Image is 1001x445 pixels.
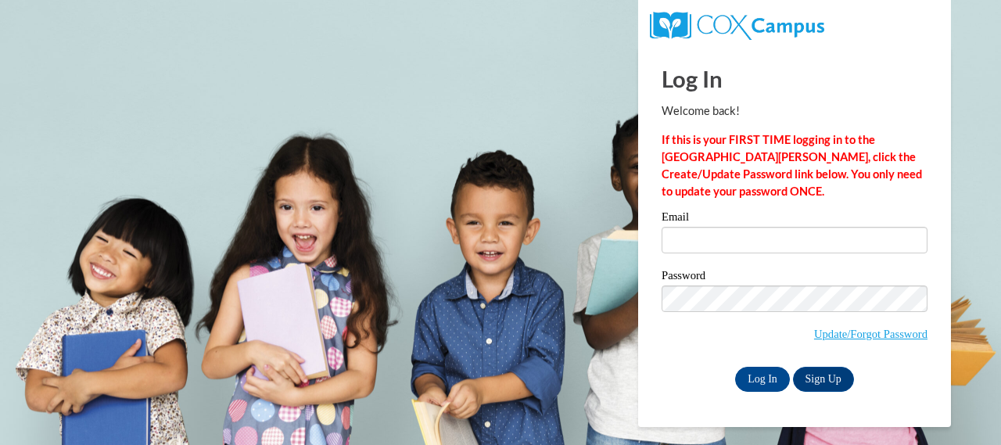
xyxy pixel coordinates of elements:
[650,18,824,31] a: COX Campus
[662,63,927,95] h1: Log In
[662,270,927,285] label: Password
[650,12,824,40] img: COX Campus
[662,102,927,120] p: Welcome back!
[735,367,790,392] input: Log In
[793,367,854,392] a: Sign Up
[662,133,922,198] strong: If this is your FIRST TIME logging in to the [GEOGRAPHIC_DATA][PERSON_NAME], click the Create/Upd...
[662,211,927,227] label: Email
[814,328,927,340] a: Update/Forgot Password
